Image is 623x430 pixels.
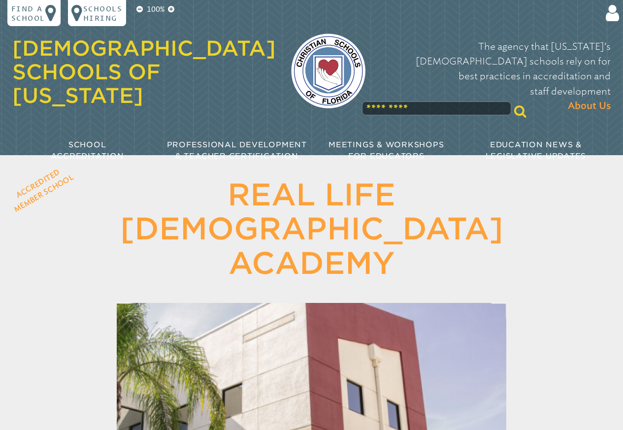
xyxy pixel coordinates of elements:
[381,39,611,114] p: The agency that [US_STATE]’s [DEMOGRAPHIC_DATA] schools rely on for best practices in accreditati...
[11,4,45,23] p: Find a school
[83,4,123,23] p: Schools Hiring
[12,36,276,108] a: [DEMOGRAPHIC_DATA] Schools of [US_STATE]
[328,140,444,161] span: Meetings & Workshops for Educators
[291,33,366,108] img: csf-logo-web-colors.png
[486,140,586,161] span: Education News & Legislative Updates
[167,140,307,161] span: Professional Development & Teacher Certification
[568,99,611,114] span: About Us
[71,178,552,281] h1: Real Life [DEMOGRAPHIC_DATA] Academy
[51,140,124,161] span: School Accreditation
[145,4,166,15] p: 100%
